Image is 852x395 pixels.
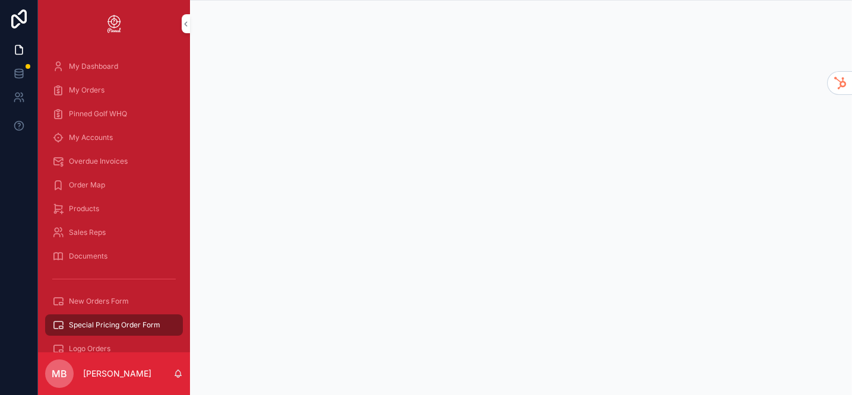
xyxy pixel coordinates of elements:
div: scrollable content [38,47,190,352]
a: Special Pricing Order Form [45,314,183,336]
a: My Accounts [45,127,183,148]
span: New Orders Form [69,297,129,306]
span: Documents [69,251,107,261]
a: Pinned Golf WHQ [45,103,183,125]
a: Documents [45,246,183,267]
a: My Dashboard [45,56,183,77]
span: Products [69,204,99,214]
a: Products [45,198,183,219]
a: My Orders [45,79,183,101]
span: Sales Reps [69,228,106,237]
span: MB [52,367,67,381]
span: Special Pricing Order Form [69,320,160,330]
a: Order Map [45,174,183,196]
img: App logo [104,14,123,33]
a: Logo Orders [45,338,183,359]
a: Overdue Invoices [45,151,183,172]
a: New Orders Form [45,291,183,312]
span: My Dashboard [69,62,118,71]
span: My Accounts [69,133,113,142]
p: [PERSON_NAME] [83,368,151,380]
span: Order Map [69,180,105,190]
span: Logo Orders [69,344,110,353]
span: Pinned Golf WHQ [69,109,127,119]
span: Overdue Invoices [69,157,128,166]
span: My Orders [69,85,104,95]
a: Sales Reps [45,222,183,243]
